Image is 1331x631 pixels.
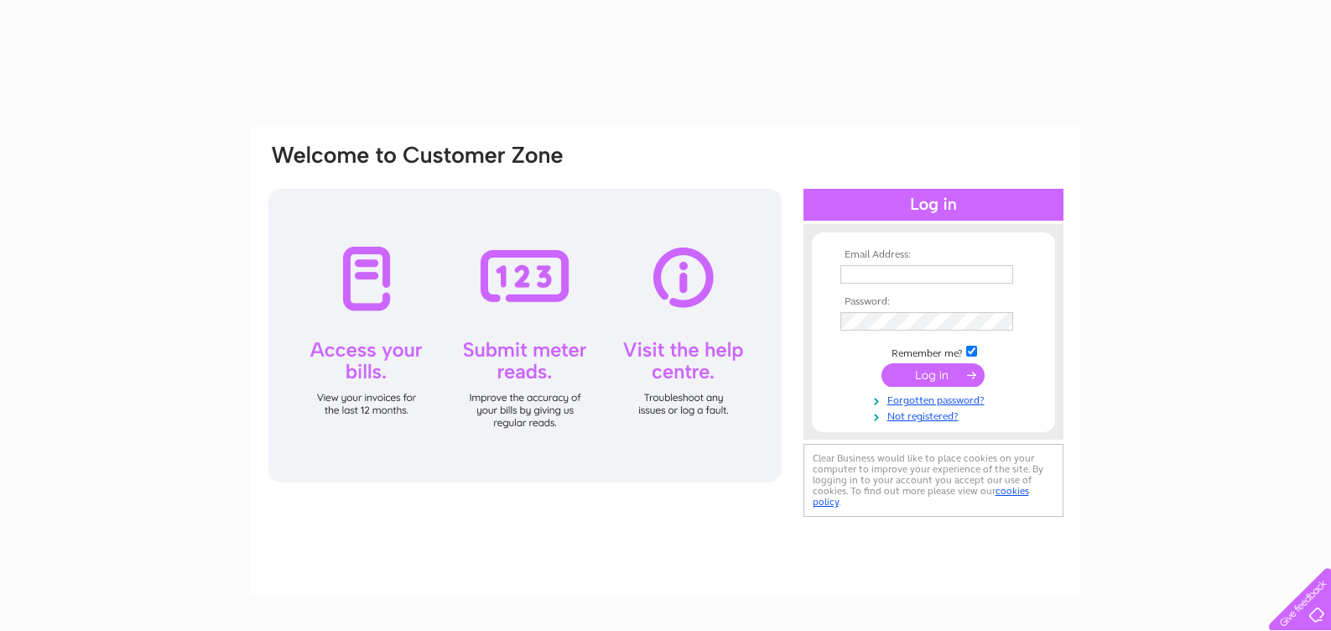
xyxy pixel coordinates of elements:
a: Not registered? [840,407,1031,423]
a: cookies policy [813,485,1029,508]
div: Clear Business would like to place cookies on your computer to improve your experience of the sit... [803,444,1063,517]
input: Submit [881,363,985,387]
th: Email Address: [836,249,1031,261]
th: Password: [836,296,1031,308]
a: Forgotten password? [840,391,1031,407]
td: Remember me? [836,343,1031,360]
